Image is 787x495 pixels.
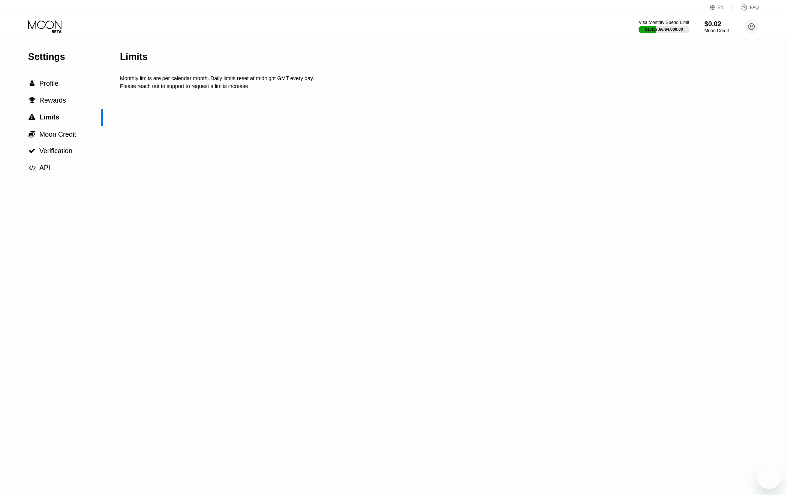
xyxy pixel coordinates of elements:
div: FAQ [733,4,759,11]
div:  [28,80,36,87]
span: API [39,164,50,171]
span:  [29,97,35,104]
div: Please reach out to support to request a limits increase [120,83,750,89]
div:  [28,148,36,154]
div:  [28,97,36,104]
span:  [28,114,35,121]
div: Visa Monthly Spend Limit$1,437.66/$4,000.00 [639,20,689,33]
span:  [28,164,36,171]
span: Profile [39,80,58,87]
div: Settings [28,51,103,62]
div: $1,437.66 / $4,000.00 [645,27,683,31]
div: FAQ [750,5,759,10]
div: EN [710,4,733,11]
span: Moon Credit [39,131,76,138]
div:  [28,130,36,138]
div: Visa Monthly Spend Limit [639,20,689,25]
iframe: Кнопка запуска окна обмена сообщениями [757,465,781,489]
div: Monthly limits are per calendar month. Daily limits reset at midnight GMT every day. [120,75,750,81]
div: EN [718,5,724,10]
div: Moon Credit [705,28,729,33]
div: Limits [120,51,148,62]
span:  [30,80,34,87]
span:  [28,148,35,154]
div: $0.02Moon Credit [705,20,729,33]
div: $0.02 [705,20,729,28]
div:  [28,114,36,121]
span: Rewards [39,97,66,104]
span: Verification [39,147,72,155]
span: Limits [39,113,59,121]
span:  [28,130,35,138]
